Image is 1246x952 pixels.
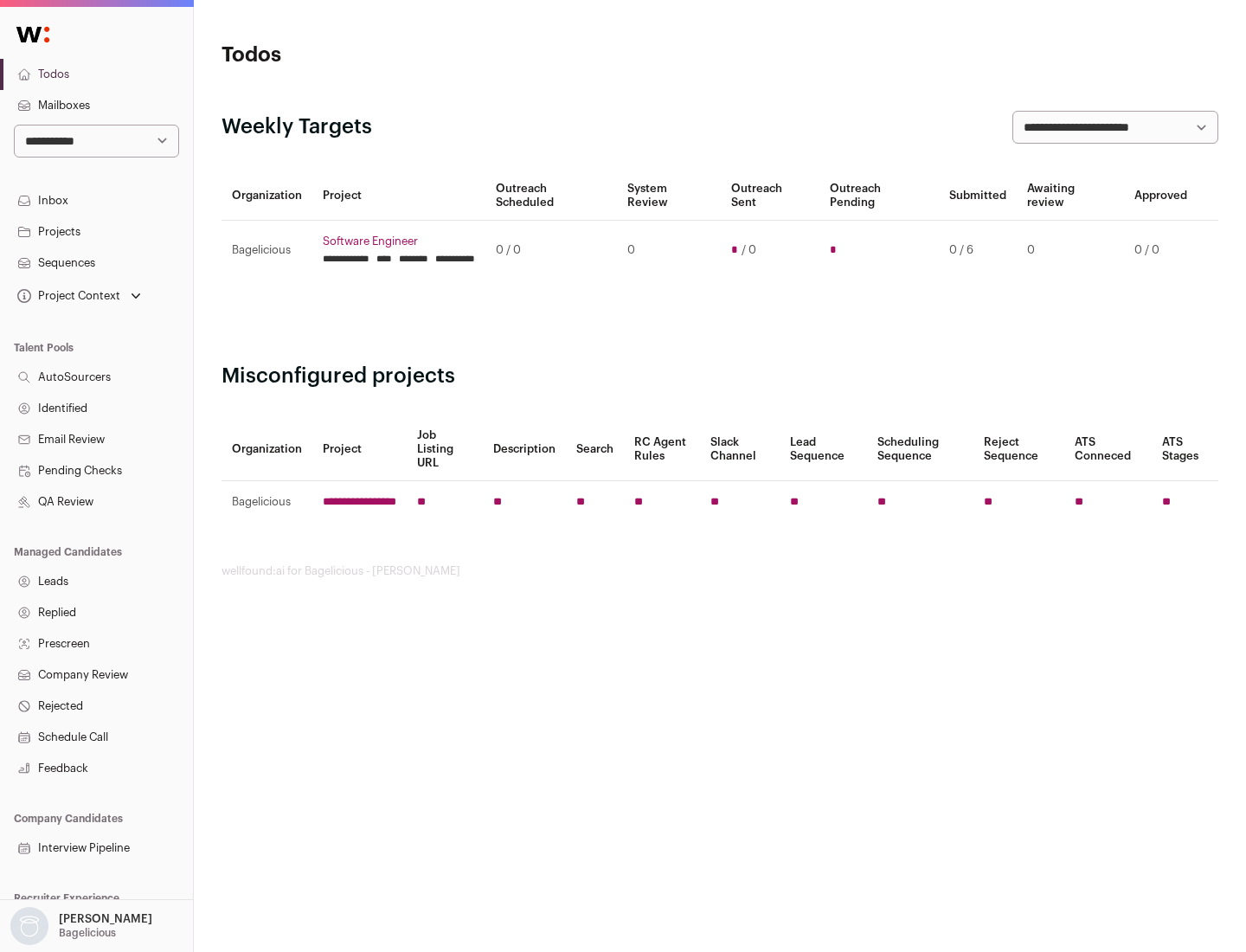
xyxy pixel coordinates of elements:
[7,17,59,52] img: Wellfound
[7,907,156,945] button: Open dropdown
[485,221,617,280] td: 0 / 0
[1064,418,1151,481] th: ATS Conneced
[485,171,617,221] th: Outreach Scheduled
[222,113,372,141] h2: Weekly Targets
[312,171,485,221] th: Project
[1124,171,1198,221] th: Approved
[14,284,145,308] button: Open dropdown
[721,171,820,221] th: Outreach Sent
[1124,221,1198,280] td: 0 / 0
[742,243,756,257] span: / 0
[566,418,624,481] th: Search
[624,418,699,481] th: RC Agent Rules
[617,171,720,221] th: System Review
[1017,171,1124,221] th: Awaiting review
[222,221,312,280] td: Bagelicious
[222,564,1218,578] footer: wellfound:ai for Bagelicious - [PERSON_NAME]
[939,171,1017,221] th: Submitted
[10,907,48,945] img: nopic.png
[14,289,120,303] div: Project Context
[1152,418,1218,481] th: ATS Stages
[483,418,566,481] th: Description
[222,171,312,221] th: Organization
[819,171,938,221] th: Outreach Pending
[407,418,483,481] th: Job Listing URL
[973,418,1065,481] th: Reject Sequence
[222,418,312,481] th: Organization
[1017,221,1124,280] td: 0
[939,221,1017,280] td: 0 / 6
[222,481,312,524] td: Bagelicious
[59,912,152,926] p: [PERSON_NAME]
[780,418,867,481] th: Lead Sequence
[312,418,407,481] th: Project
[700,418,780,481] th: Slack Channel
[617,221,720,280] td: 0
[222,363,1218,390] h2: Misconfigured projects
[323,235,475,248] a: Software Engineer
[59,926,116,940] p: Bagelicious
[867,418,973,481] th: Scheduling Sequence
[222,42,554,69] h1: Todos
